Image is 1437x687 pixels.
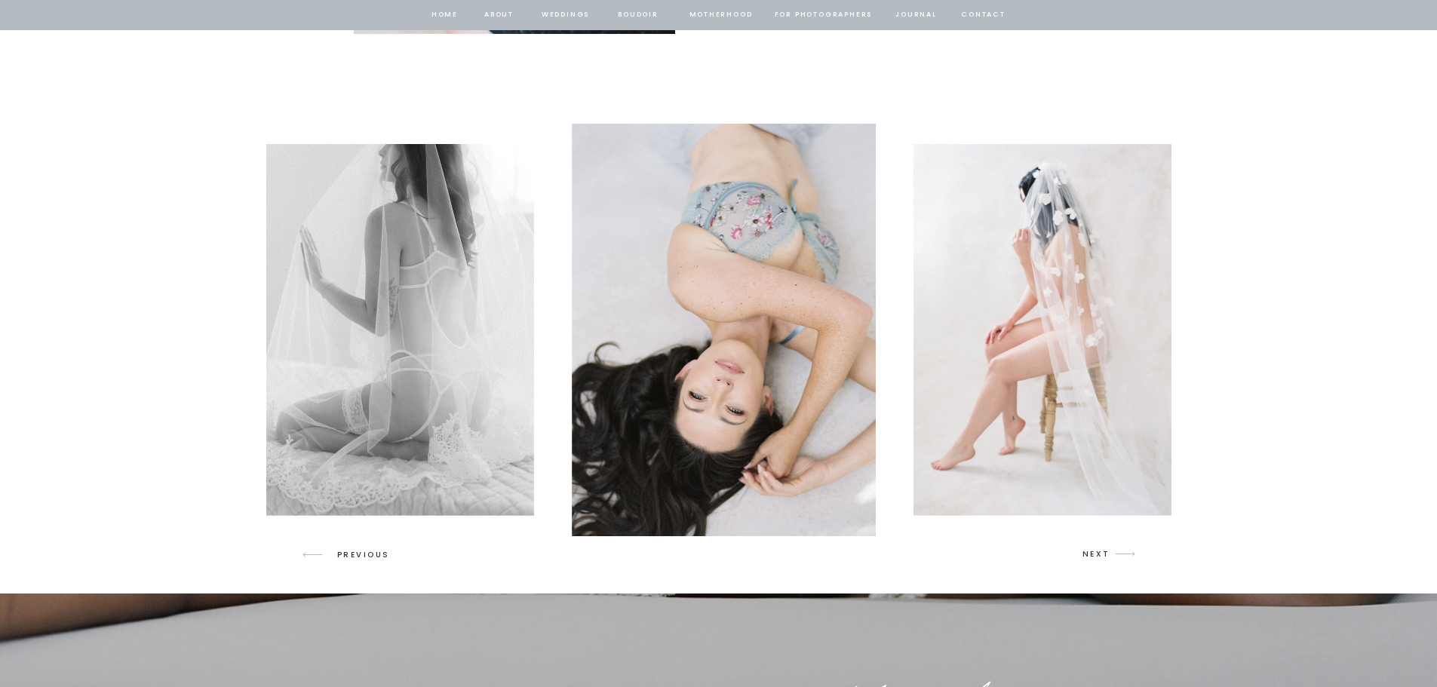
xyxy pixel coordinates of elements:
a: home [431,8,459,22]
a: contact [960,8,1008,22]
img: black and white photo of woman under bridal veil in a white lingerie set moves hand out in seattl... [256,144,534,515]
p: PREVIOUS [337,548,395,562]
p: NEXT [1082,547,1111,561]
a: about [484,8,515,22]
a: BOUDOIR [617,8,660,22]
a: Motherhood [689,8,752,22]
img: nude woman sits on a stool and holds onto a white floral applique veil photographed by seattle bo... [913,144,1187,515]
h3: -[PERSON_NAME] [729,18,905,35]
a: for photographers [775,8,873,22]
img: Woman looks at camera while lying on the floor in floral lingerie a portrait taken by seattle bou... [572,124,876,536]
a: journal [893,8,940,22]
a: Weddings [540,8,591,22]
